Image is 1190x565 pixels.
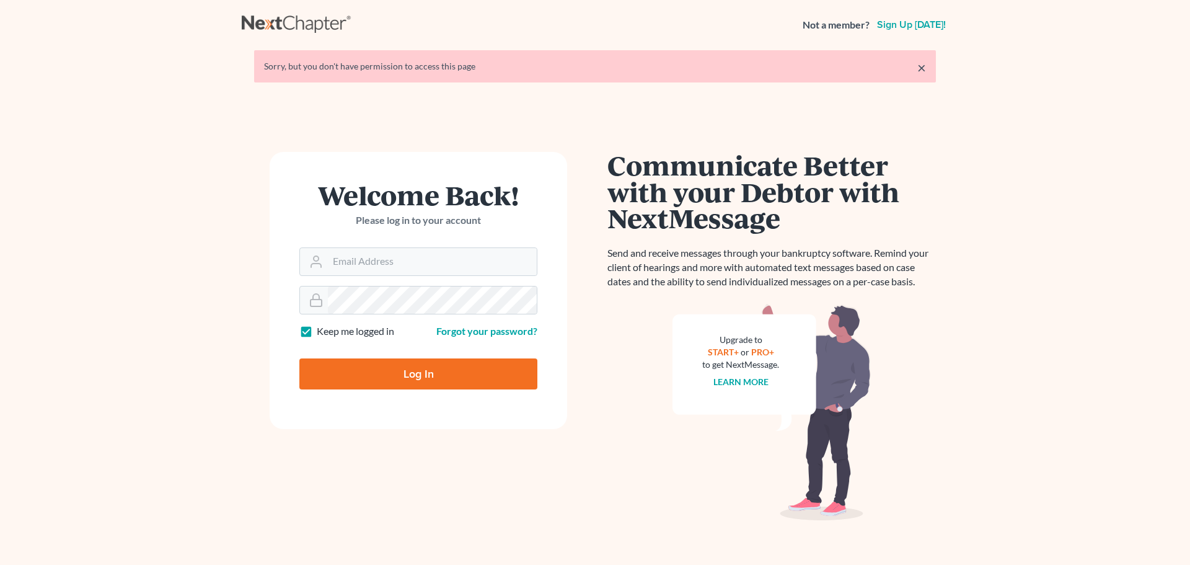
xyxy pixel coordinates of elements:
label: Keep me logged in [317,324,394,339]
input: Email Address [328,248,537,275]
img: nextmessage_bg-59042aed3d76b12b5cd301f8e5b87938c9018125f34e5fa2b7a6b67550977c72.svg [672,304,871,521]
p: Send and receive messages through your bankruptcy software. Remind your client of hearings and mo... [607,246,936,289]
a: Learn more [713,376,769,387]
div: to get NextMessage. [702,358,779,371]
strong: Not a member? [803,18,870,32]
a: PRO+ [751,347,774,357]
p: Please log in to your account [299,213,537,228]
a: Sign up [DATE]! [875,20,948,30]
input: Log In [299,358,537,389]
a: × [917,60,926,75]
div: Upgrade to [702,334,779,346]
div: Sorry, but you don't have permission to access this page [264,60,926,73]
span: or [741,347,749,357]
h1: Welcome Back! [299,182,537,208]
a: START+ [708,347,739,357]
a: Forgot your password? [436,325,537,337]
h1: Communicate Better with your Debtor with NextMessage [607,152,936,231]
